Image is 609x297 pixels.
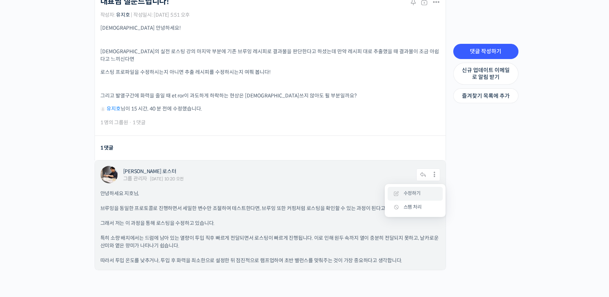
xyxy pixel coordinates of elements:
div: 1 댓글 [100,143,113,153]
div: 그룹 관리자 [123,176,147,181]
a: 신규 업데이트 이메일로 알림 받기 [453,63,518,85]
span: [DATE] 10:20 오전 [150,177,184,181]
span: 설정 [112,240,121,246]
a: 유지호 [116,12,130,18]
p: 특히 소량 배치에서는 드럼에 남아 있는 열량이 투입 직후 빠르게 전달되면서 로스팅이 빠르게 진행됩니다. 이로 인해 원두 속까지 열이 충분히 전달되지 못하고, 날카로운 산미와 ... [100,234,440,250]
span: · [129,119,132,126]
p: 그래서 저는 이 과정을 통해 로스팅을 수정하고 있습니다. [100,219,440,227]
p: [DEMOGRAPHIC_DATA] 안녕하세요! [100,24,440,32]
p: 브루잉을 동일한 프로토콜로 진행하면서 세밀한 변수만 조절하여 테스트한다면, 브루잉 또한 커핑처럼 로스팅을 확인할 수 있는 과정이 된다고 생각합니다. [100,205,440,212]
span: 1 댓글 [133,120,146,125]
span: | | | [388,187,443,214]
p: 안녕하세요 지호님, [100,190,440,197]
a: 설정 [93,230,139,248]
span: 1 명의 그룹원 [100,120,128,125]
a: 댓글 작성하기 [453,44,518,59]
a: 수정하기 [388,187,443,201]
p: [DEMOGRAPHIC_DATA]의 실전 로스팅 강의 마지막 부분에 기존 브루잉 레시피로 결과물을 판단한다고 하셨는데 만약 레시피 대로 추출했을 때 결과물이 조금 아쉽다고 느... [100,48,440,63]
a: [PERSON_NAME] 로스터 [123,168,176,175]
a: "유지호"님 프로필 보기 [100,105,105,112]
span: 작성자: | 작성일시: [DATE] 5:51 오후 [100,12,190,17]
a: 홈 [2,230,48,248]
a: "윤원균 로스터"님 프로필 보기 [100,166,118,183]
a: 스팸 처리 [388,201,443,214]
a: 즐겨찾기 목록에 추가 [453,88,518,104]
p: 따라서 투입 온도를 낮추거나, 투입 후 화력을 최소한으로 설정한 뒤 점진적으로 램프업하여 초반 밸런스를 맞춰주는 것이 가장 중요하다고 생각합니다. [100,257,440,264]
p: 로스팅 프로파일을 수정하시는지 아니면 추출 레시피를 수정하시는지 여쭤 봅니다! [100,68,440,76]
span: 대화 [66,241,75,247]
span: 홈 [23,240,27,246]
a: 유지호 [107,105,121,112]
a: 대화 [48,230,93,248]
p: 그리고 발열구간에 화력을 줄일 때 et ror이 과도하게 하락하는 현상은 [DEMOGRAPHIC_DATA]쓰지 않아도 될 부분일까요? [100,92,440,100]
li: 님이 15 시간, 40 분 전에 수정했습니다. [100,105,440,113]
